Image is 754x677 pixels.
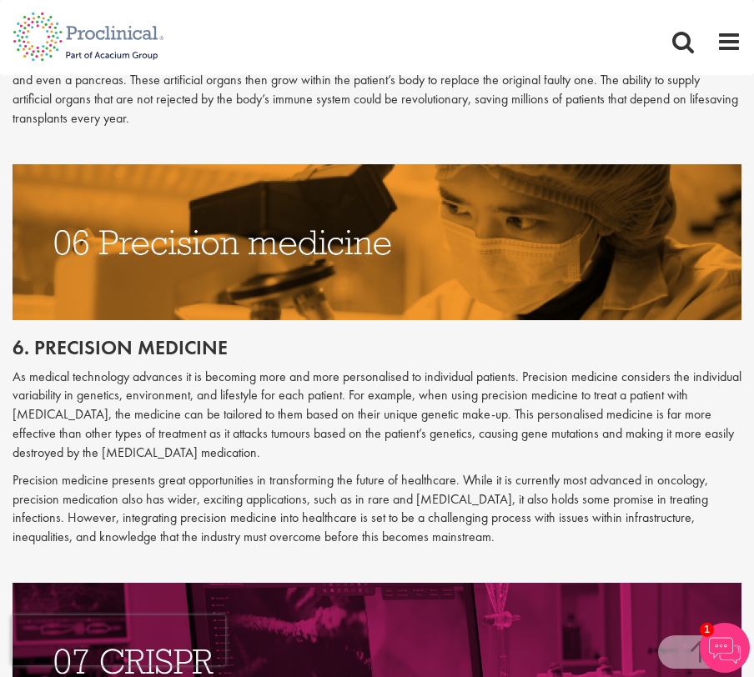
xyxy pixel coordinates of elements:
span: 1 [700,623,714,637]
p: As medical technology advances it is becoming more and more personalised to individual patients. ... [13,368,741,463]
p: Precision medicine presents great opportunities in transforming the future of healthcare. While i... [13,471,741,547]
img: Chatbot [700,623,750,673]
h2: 6. Precision medicine [13,337,741,359]
iframe: reCAPTCHA [12,615,225,665]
